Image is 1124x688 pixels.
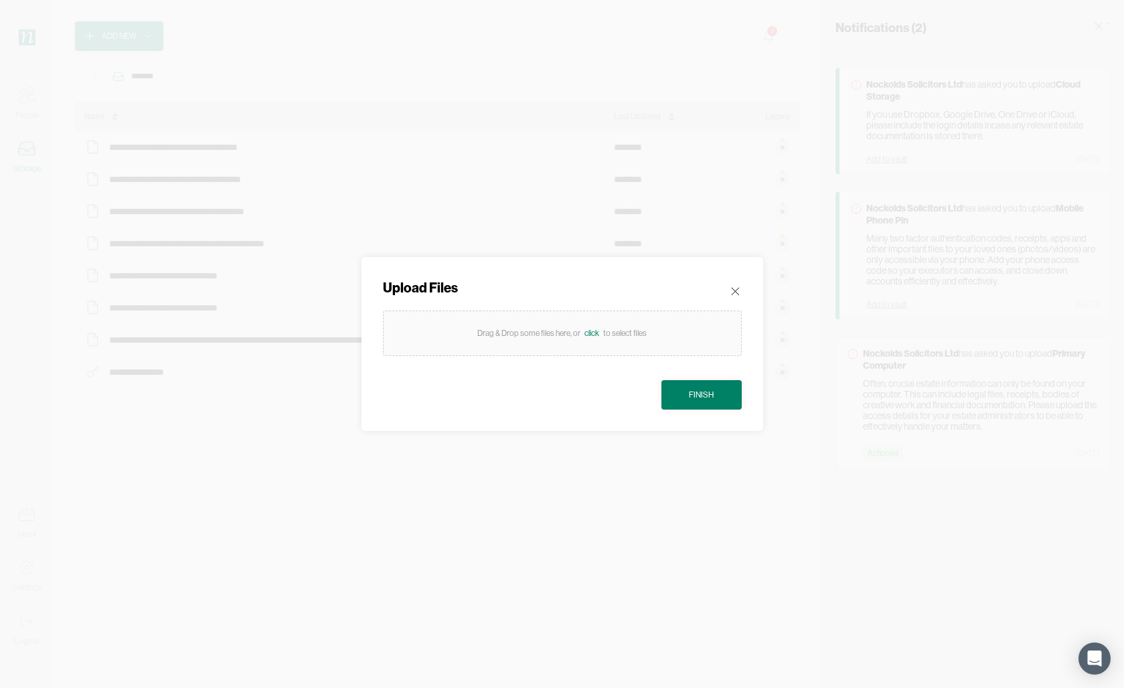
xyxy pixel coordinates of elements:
[580,327,603,340] div: click
[477,327,647,340] div: Drag & Drop some files here, or to select files
[383,311,742,356] div: Drag & Drop some files here, orclickto select files
[1078,642,1111,675] div: Open Intercom Messenger
[661,380,742,410] button: Finish
[689,388,714,402] div: Finish
[383,278,458,297] div: Upload Files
